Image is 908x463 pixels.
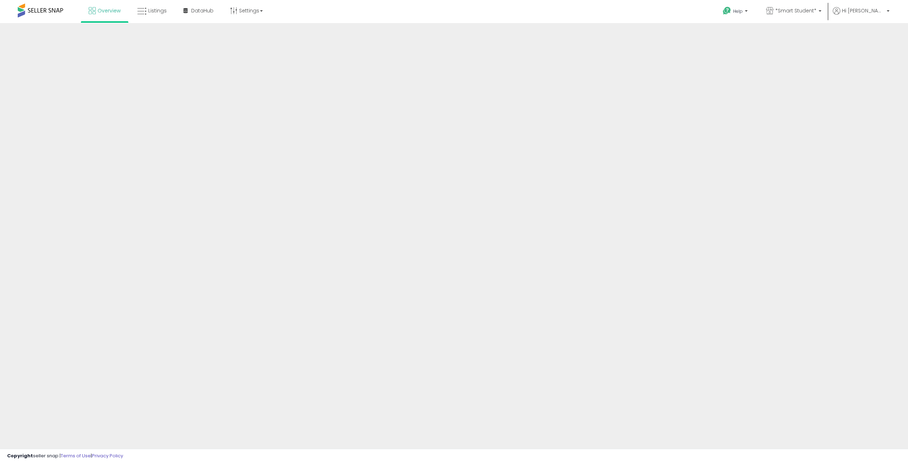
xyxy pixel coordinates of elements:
[733,8,743,14] span: Help
[722,6,731,15] i: Get Help
[98,7,121,14] span: Overview
[842,7,885,14] span: Hi [PERSON_NAME]
[775,7,816,14] span: *Smart Student*
[148,7,167,14] span: Listings
[833,7,890,23] a: Hi [PERSON_NAME]
[717,1,755,23] a: Help
[191,7,214,14] span: DataHub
